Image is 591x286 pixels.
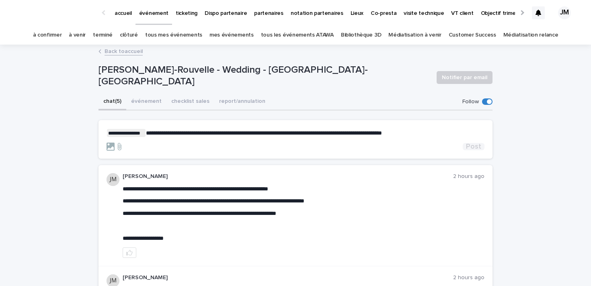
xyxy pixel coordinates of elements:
[442,74,487,82] span: Notifier par email
[388,26,441,45] a: Médiatisation à venir
[33,26,62,45] a: à confirmer
[437,71,492,84] button: Notifier par email
[214,94,270,110] button: report/annulation
[105,46,143,55] a: Back toaccueil
[123,173,453,180] p: [PERSON_NAME]
[453,274,484,281] p: 2 hours ago
[166,94,214,110] button: checklist sales
[120,26,138,45] a: clôturé
[123,247,136,258] button: like this post
[463,143,484,150] button: Post
[558,6,571,19] div: JM
[449,26,496,45] a: Customer Success
[69,26,86,45] a: à venir
[453,173,484,180] p: 2 hours ago
[341,26,381,45] a: Bibliothèque 3D
[98,64,430,88] p: [PERSON_NAME]-Rouvelle - Wedding - [GEOGRAPHIC_DATA]-[GEOGRAPHIC_DATA]
[98,94,126,110] button: chat (5)
[145,26,202,45] a: tous mes événements
[123,274,453,281] p: [PERSON_NAME]
[16,5,94,21] img: Ls34BcGeRexTGTNfXpUC
[126,94,166,110] button: événement
[462,98,479,105] p: Follow
[261,26,334,45] a: tous les événements ATAWA
[466,143,481,150] span: Post
[503,26,558,45] a: Médiatisation relance
[209,26,254,45] a: mes événements
[93,26,113,45] a: terminé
